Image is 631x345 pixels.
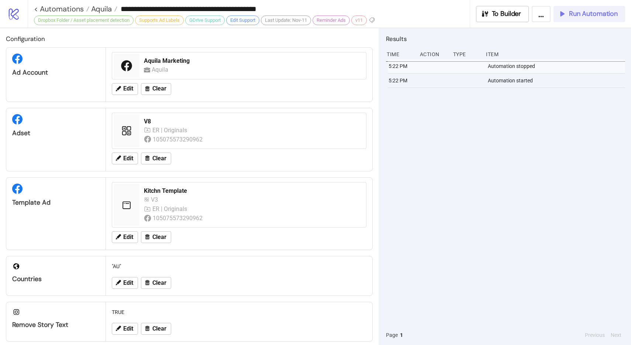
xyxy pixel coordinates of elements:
div: ER | Originals [152,204,189,214]
div: Action [419,47,447,61]
div: 5:22 PM [388,59,416,73]
div: 105075573290962 [153,214,204,223]
button: ... [532,6,551,22]
span: Clear [152,280,166,286]
div: v11 [351,16,367,25]
div: Automation stopped [487,59,627,73]
button: Previous [583,331,607,339]
button: Clear [141,231,171,243]
div: Remove Story Text [12,321,100,329]
h2: Results [386,34,625,44]
div: 5:22 PM [388,74,416,88]
div: Dropbox Folder / Asset placement detection [34,16,134,25]
a: Aquila [89,5,117,13]
span: Aquila [89,4,112,14]
button: Edit [112,277,138,289]
div: V3 [151,195,161,204]
div: "AU" [109,259,369,273]
button: Edit [112,153,138,164]
span: Clear [152,85,166,92]
div: V8 [144,117,362,126]
button: Clear [141,83,171,95]
button: Run Automation [554,6,625,22]
div: Countries [12,275,100,283]
h2: Configuration [6,34,373,44]
div: Type [452,47,480,61]
div: Kitchn Template [144,187,356,195]
div: Ad Account [12,68,100,77]
div: Aquila [152,65,171,74]
div: TRUE [109,305,369,319]
span: Clear [152,325,166,332]
div: Time [386,47,414,61]
button: Clear [141,323,171,335]
div: 105075573290962 [153,135,204,144]
div: Aquila Marketing [144,57,362,65]
a: < Automations [34,5,89,13]
div: Last Update: Nov-11 [261,16,311,25]
button: 1 [398,331,405,339]
span: Edit [123,280,133,286]
div: ER | Originals [152,126,189,135]
span: To Builder [492,10,521,18]
div: Automation started [487,74,627,88]
span: Edit [123,325,133,332]
div: Supports Ad Labels [135,16,184,25]
span: Edit [123,234,133,240]
span: Edit [123,85,133,92]
span: Edit [123,155,133,162]
div: Item [485,47,625,61]
div: Reminder Ads [313,16,350,25]
span: Run Automation [569,10,618,18]
div: GDrive Support [185,16,225,25]
button: Edit [112,83,138,95]
button: Next [608,331,624,339]
button: Clear [141,153,171,164]
button: Edit [112,231,138,243]
div: Edit Support [226,16,259,25]
span: Page [386,331,398,339]
div: Template Ad [12,198,100,207]
button: To Builder [476,6,529,22]
span: Clear [152,155,166,162]
span: Clear [152,234,166,240]
button: Clear [141,277,171,289]
div: Adset [12,129,100,137]
button: Edit [112,323,138,335]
